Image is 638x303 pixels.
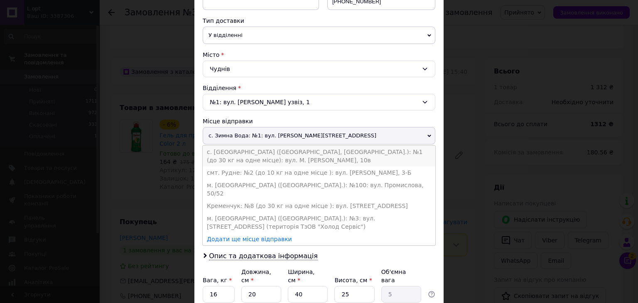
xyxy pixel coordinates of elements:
li: Кременчук: №8 (до 30 кг на одне місце ): вул. [STREET_ADDRESS] [203,200,435,212]
label: Довжина, см [241,269,271,283]
div: №1: вул. [PERSON_NAME] узвіз, 1 [203,94,435,110]
div: Відділення [203,84,435,92]
div: Чуднів [203,61,435,77]
li: м. [GEOGRAPHIC_DATA] ([GEOGRAPHIC_DATA].): №100: вул. Промислова, 50/52 [203,179,435,200]
span: У відділенні [203,27,435,44]
label: Ширина, см [288,269,314,283]
div: Місто [203,51,435,59]
li: с. [GEOGRAPHIC_DATA] ([GEOGRAPHIC_DATA], [GEOGRAPHIC_DATA].): №1 (до 30 кг на одне місце): вул. М... [203,146,435,166]
span: Місце відправки [203,118,253,125]
a: Додати ще місце відправки [207,236,292,242]
label: Вага, кг [203,277,232,283]
div: Об'ємна вага [381,268,421,284]
span: Опис та додаткова інформація [209,252,318,260]
label: Висота, см [334,277,372,283]
li: смт. Рудне: №2 (до 10 кг на одне місце ): вул. [PERSON_NAME], 3-Б [203,166,435,179]
li: м. [GEOGRAPHIC_DATA] ([GEOGRAPHIC_DATA].): №3: вул. [STREET_ADDRESS] (територія ТзОВ "Холод Сервіс") [203,212,435,233]
span: с. Зимна Вода: №1: вул. [PERSON_NAME][STREET_ADDRESS] [203,127,435,144]
span: Тип доставки [203,17,244,24]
